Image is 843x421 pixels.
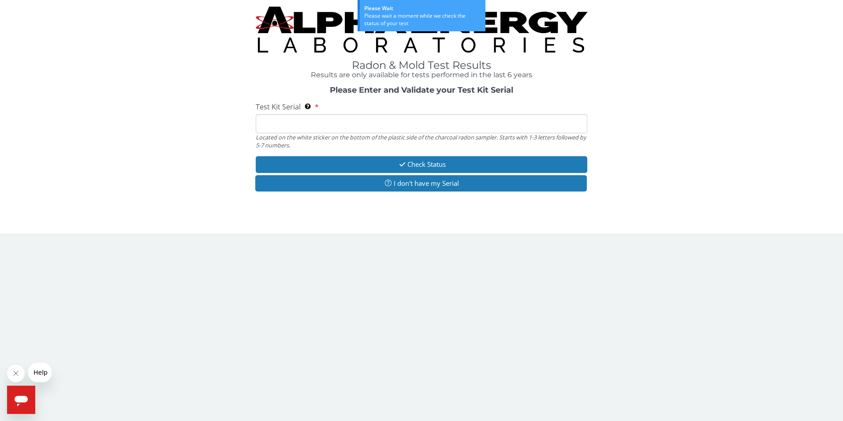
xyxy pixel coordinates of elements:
div: Please wait a moment while we check the status of your test [364,12,481,27]
iframe: Button to launch messaging window [7,386,35,414]
h4: Results are only available for tests performed in the last 6 years [256,71,588,79]
button: Check Status [256,156,588,173]
iframe: Close message [7,365,25,382]
button: I don't have my Serial [255,175,587,192]
strong: Please Enter and Validate your Test Kit Serial [330,85,513,95]
img: TightCrop.jpg [256,7,588,53]
span: Test Kit Serial [256,102,301,112]
div: Please Wait [364,4,481,12]
iframe: Message from company [28,363,52,382]
h1: Radon & Mold Test Results [256,60,588,71]
div: Located on the white sticker on the bottom of the plastic side of the charcoal radon sampler. Sta... [256,133,588,150]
